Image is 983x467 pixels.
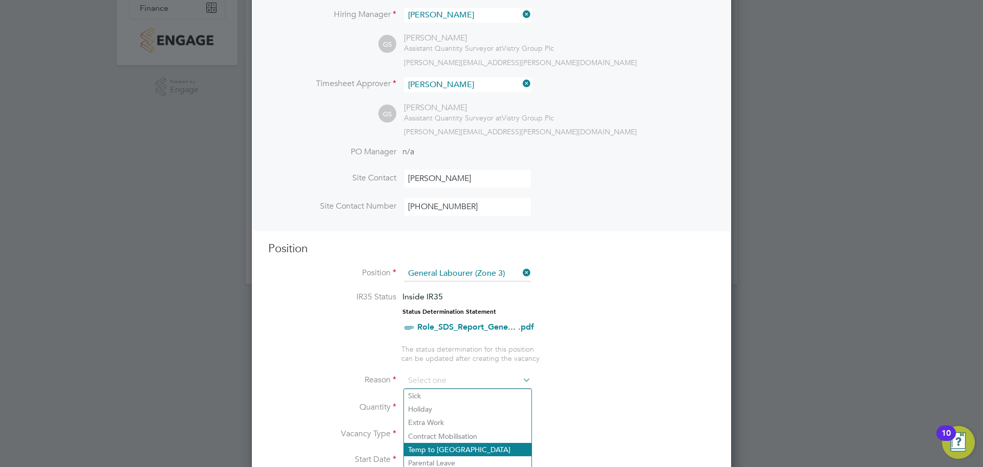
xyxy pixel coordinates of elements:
[268,454,396,465] label: Start Date
[404,103,554,113] div: [PERSON_NAME]
[404,44,554,53] div: Vistry Group Plc
[268,375,396,385] label: Reason
[268,173,396,184] label: Site Contact
[404,430,531,443] li: Contract Mobilisation
[404,266,531,281] input: Search for...
[404,443,531,456] li: Temp to [GEOGRAPHIC_DATA]
[404,33,554,44] div: [PERSON_NAME]
[404,373,531,389] input: Select one
[268,9,396,20] label: Hiring Manager
[404,77,531,92] input: Search for...
[402,147,414,157] span: n/a
[942,433,951,446] div: 10
[268,402,396,413] label: Quantity
[268,429,396,439] label: Vacancy Type
[404,113,554,123] div: Vistry Group Plc
[402,308,496,315] strong: Status Determination Statement
[404,389,531,402] li: Sick
[942,426,975,459] button: Open Resource Center, 10 new notifications
[268,241,715,256] h3: Position
[417,322,534,332] a: Role_SDS_Report_Gene... .pdf
[268,78,396,89] label: Timesheet Approver
[378,35,396,53] span: GS
[402,292,443,301] span: Inside IR35
[268,147,396,157] label: PO Manager
[268,292,396,302] label: IR35 Status
[404,113,502,123] span: Assistant Quantity Surveyor at
[404,44,502,53] span: Assistant Quantity Surveyor at
[404,402,531,416] li: Holiday
[268,201,396,212] label: Site Contact Number
[378,105,396,123] span: GS
[404,127,637,136] span: [PERSON_NAME][EMAIL_ADDRESS][PERSON_NAME][DOMAIN_NAME]
[404,8,531,23] input: Search for...
[401,344,540,363] span: The status determination for this position can be updated after creating the vacancy
[404,416,531,429] li: Extra Work
[404,58,637,67] span: [PERSON_NAME][EMAIL_ADDRESS][PERSON_NAME][DOMAIN_NAME]
[268,268,396,278] label: Position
